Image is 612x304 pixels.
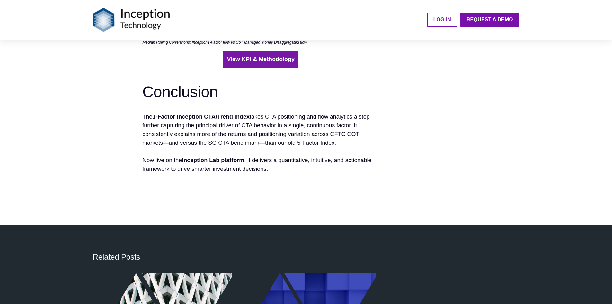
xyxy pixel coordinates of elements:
img: Logo [93,8,170,32]
strong: Inception Lab platform [182,157,244,163]
h5: Related Posts [93,253,519,262]
i: Median Rolling Correlations: Inception1-Factor flow vs CoT Managed Money Disaggregated flow [142,40,307,45]
a: Request a Demo [460,13,519,27]
b: View KPI & Methodology [227,56,295,62]
p: Now live on the , it delivers a quantitative, intuitive, and actionable framework to drive smarte... [142,156,379,173]
strong: Request a Demo [466,17,513,22]
a: LOG IN [427,13,457,27]
strong: LOG IN [433,17,451,22]
p: The takes CTA positioning and flow analytics a step further capturing the principal driver of CTA... [142,113,379,147]
button: View KPI & Methodology [223,51,298,68]
a: View KPI & Methodology [227,55,295,64]
h2: Conclusion [142,83,379,101]
strong: 1-Factor Inception CTA/Trend Index [152,114,250,120]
